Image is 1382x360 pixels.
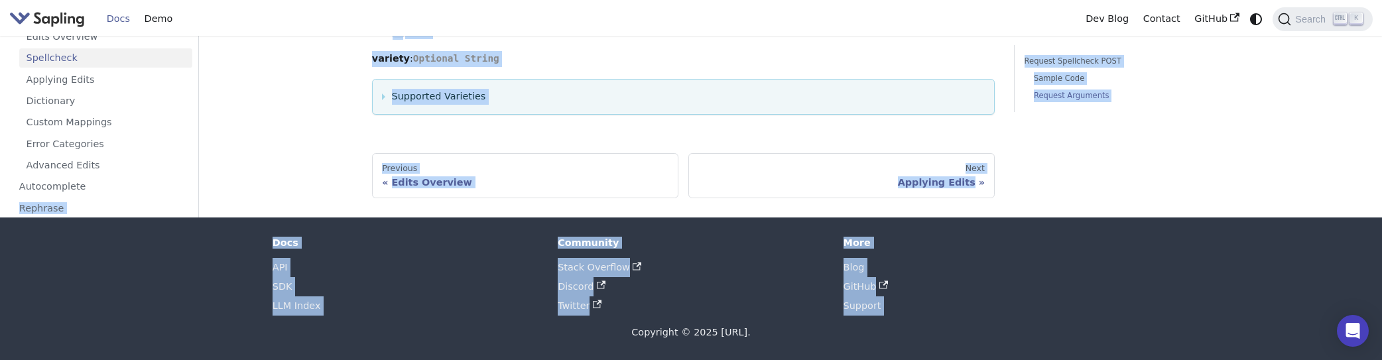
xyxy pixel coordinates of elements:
a: Contact [1136,9,1188,29]
a: Edits Overview [19,27,192,46]
div: Edits Overview [382,176,668,188]
button: Search (Ctrl+K) [1273,7,1372,31]
div: Community [558,237,824,249]
a: Applying Edits [19,70,192,89]
a: Sapling.ai [9,9,90,29]
a: API [273,262,288,272]
a: Custom Mappings [19,113,192,132]
div: Docs [273,237,539,249]
strong: variety [372,53,410,64]
p: : [372,51,995,67]
a: NextApplying Edits [688,153,995,198]
div: More [844,237,1110,249]
a: Demo [137,9,180,29]
a: Discord [558,281,605,292]
summary: Supported Varieties [382,89,985,105]
div: Previous [382,163,668,174]
a: Twitter [558,300,601,311]
a: Dictionary [19,91,192,111]
a: Support [844,300,881,311]
a: Sample Code [1034,72,1200,85]
a: Docs [99,9,137,29]
a: Spellcheck [19,48,192,68]
button: Switch between dark and light mode (currently system mode) [1247,9,1266,29]
code: zh [391,25,405,38]
kbd: K [1350,13,1363,25]
a: Autocomplete [12,177,192,196]
a: Dev Blog [1078,9,1135,29]
a: Rephrase [12,198,192,217]
a: Blog [844,262,865,272]
a: Advanced Edits [19,156,192,175]
a: LLM Index [273,300,321,311]
a: PreviousEdits Overview [372,153,679,198]
a: Stack Overflow [558,262,641,272]
div: Next [698,163,985,174]
a: Error Categories [19,134,192,153]
a: GitHub [1187,9,1246,29]
span: Search [1291,14,1334,25]
div: Open Intercom Messenger [1337,315,1369,347]
nav: Docs pages [372,153,995,198]
a: GitHub [844,281,889,292]
a: SDK [273,281,292,292]
div: Copyright © 2025 [URL]. [273,325,1109,341]
a: Request Spellcheck POST [1025,55,1204,68]
div: Applying Edits [698,176,985,188]
a: Request Arguments [1034,90,1200,102]
span: Optional String [413,53,499,64]
img: Sapling.ai [9,9,85,29]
